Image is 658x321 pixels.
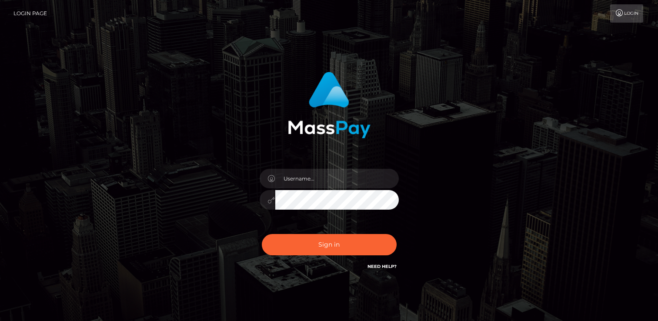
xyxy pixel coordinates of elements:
a: Login Page [13,4,47,23]
button: Sign in [262,234,397,255]
a: Login [610,4,643,23]
a: Need Help? [367,264,397,269]
img: MassPay Login [288,72,371,138]
input: Username... [275,169,399,188]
